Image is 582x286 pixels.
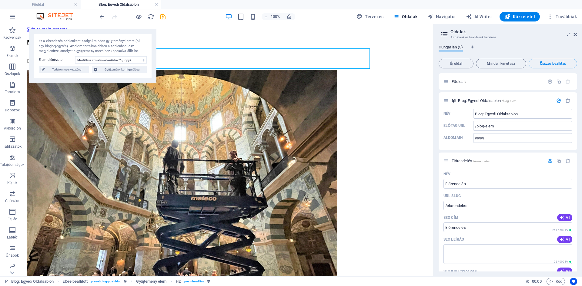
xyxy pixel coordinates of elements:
p: Elemek [6,53,18,58]
button: undo [99,13,106,20]
h4: Blog: Egyedi Oldalsablon [81,1,161,8]
button: reload [147,13,154,20]
span: . post--headline [183,278,204,285]
p: Lábléc [7,235,18,240]
button: AI Writer [463,12,495,21]
label: Az oldal címe a keresési találatokban és a böngésző fülekben [443,215,458,220]
div: Blog: Egyedi Oldalsablon/blog-elem [456,99,553,103]
div: Eltávolítás [565,98,570,103]
i: Ez az elem egy gyűjteményhez van kötve [207,279,211,283]
div: Tervezés (Ctrl+Alt+Y) [354,12,386,21]
button: Összes beállítás [529,59,577,68]
i: Ez az elem egy testreszabható előre beállítás [124,280,127,283]
span: Tervezés [356,14,384,20]
span: Továbbiak [547,14,577,20]
button: Továbbiak [545,12,579,21]
span: 95 / 990 Px [554,260,568,263]
p: Az elemek megjelenítéséhez ehhez az URL-hez lesz hozzáadva minden elem rövidítés. Pl.: Ha itt hoz... [443,123,465,128]
i: Weboldal újratöltése [147,13,154,20]
img: Editor Logo [35,13,80,20]
span: Oldalak [393,14,417,20]
div: Beállítások [556,98,561,103]
span: Minden kinyitása [479,62,523,65]
div: Eltávolítás [565,158,570,163]
i: Átméretezés esetén automatikusan beállítja a nagyítási szintet a választott eszköznek megfelelően. [286,14,292,19]
div: Beállítások [547,79,553,84]
h6: 100% [271,13,280,20]
button: Közzététel [500,12,540,21]
div: Főoldal/ [450,80,544,84]
span: : [536,279,537,284]
p: Képek [7,180,18,185]
a: Skip to main content [2,2,43,8]
label: A szöveg a keresési találatokban és a közösségi médiában [443,237,464,242]
input: Az oldal utolsó része az URL-ben [443,201,572,210]
span: Kiszámított pixelhossz a keresési találatokban [553,260,572,264]
p: Fejléc [8,217,17,222]
p: Űrlapok [6,253,19,258]
span: Kattintson a kijelöléshez. Dupla kattintás az szerkesztéshez [136,278,166,285]
span: /elorendeles [473,159,490,163]
p: Táblázatok [3,144,22,149]
button: AI [557,214,572,221]
span: Kattintson az oldal megnyitásához [452,159,490,163]
label: Az oldal utolsó része az URL-ben [443,193,461,198]
button: AI [557,268,572,275]
i: Visszavonás: Oldalak módosítása (Ctrl+Z) [99,13,106,20]
button: Kód [547,278,565,285]
button: save [159,13,166,20]
span: . preset-blog-post-blog [90,278,122,285]
p: SEO cím [443,215,458,220]
p: SEO leírás [443,237,464,242]
div: Ez a elrendezés sablonként szolgál minden gyűjteményelemre (pl. egy blogbejegyzés). Az elem tarta... [39,39,147,54]
i: Mentés (Ctrl+S) [159,13,166,20]
span: 00 00 [532,278,541,285]
p: Határozza meg, hogy az oldalt másik aldomaint használja-e (pl. bolt.azoldala.com). A hozzárendelt... [443,135,463,140]
textarea: A szöveg a keresési találatokban és a közösségi médiában [443,244,572,264]
span: Kód [549,278,562,285]
p: Oszlopok [5,71,20,76]
div: Beállítások [547,158,553,163]
span: Új oldal [441,62,471,65]
label: Elem előnézete [39,56,75,64]
span: Összes beállítás [531,62,574,65]
span: 261 / 580 Px [552,228,568,232]
p: SEO kulcsszavak [443,269,477,274]
span: AI [560,237,570,242]
span: AI Writer [466,14,492,20]
span: Kattintson a kijelöléshez. Dupla kattintás az szerkesztéshez [176,278,181,285]
h6: Munkamenet idő [526,278,542,285]
span: AI [560,269,570,274]
button: Gyűjtemény konfigurálása [92,66,147,73]
button: Új oldal [439,59,473,68]
span: Kattintson az oldal megnyitásához [458,98,517,103]
p: Az Egyoldalas Elrendezés neve [443,111,450,116]
span: Kattintson az oldal megnyitásához [452,79,466,84]
div: Előrendelés/elorendeles [450,159,544,163]
button: Oldalak [391,12,420,21]
input: Név [473,109,572,119]
span: Gyűjtemény konfigurálása [99,66,145,73]
span: Tartalom szerkesztése [47,66,87,73]
h2: Oldalak [450,29,577,35]
button: 100% [262,13,283,20]
button: Minden kinyitása [476,59,526,68]
input: Aldomain [473,133,572,143]
p: URL SLUG [443,193,461,198]
div: A kezdőoldalt nem lehet törölni [565,79,570,84]
span: Kiszámított pixelhossz a keresési találatokban [551,228,572,232]
div: Nyelv fülek [439,45,577,56]
p: Kedvencek [3,35,21,40]
p: Csúszka [5,199,19,203]
button: AI [557,236,572,243]
p: Akkordion [4,126,21,131]
div: Megkettőzés [556,158,561,163]
button: Tervezés [354,12,386,21]
input: Előtag URL [473,121,572,131]
button: Kattintson ide az előnézeti módból való kilépéshez és a szerkesztés folytatásához [135,13,142,20]
span: /blog-elem [502,99,517,103]
span: Hungarian (3) [439,44,463,52]
span: AI [560,215,570,220]
input: Az oldal címe a keresési találatokban és a böngésző fülekben [443,222,572,232]
p: Név [443,172,450,176]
